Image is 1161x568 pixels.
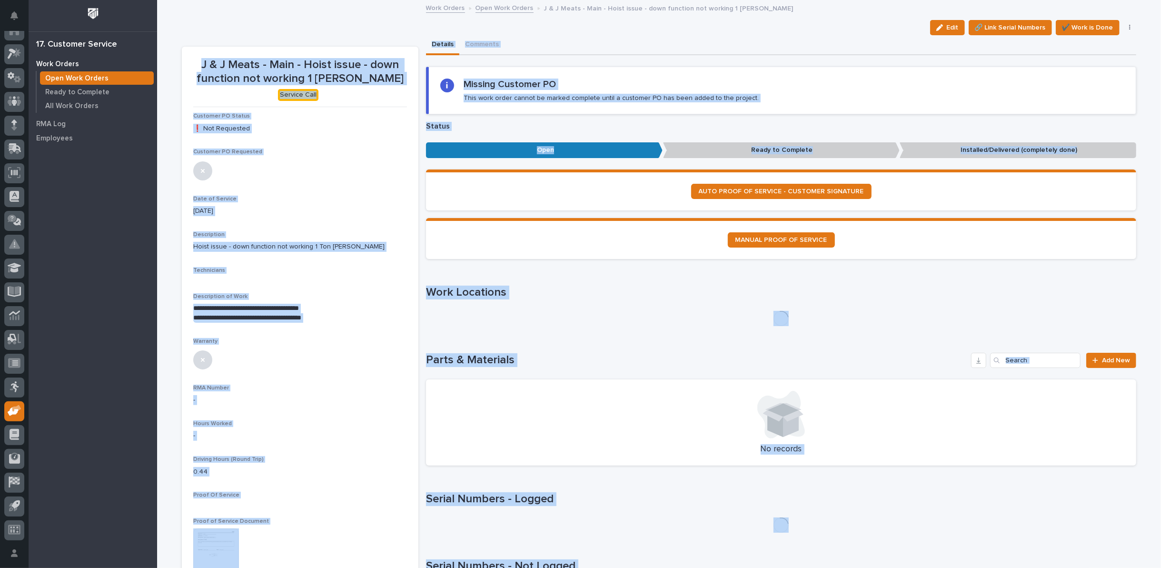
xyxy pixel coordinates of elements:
a: Work Orders [426,2,465,13]
span: Technicians [193,268,225,273]
div: 17. Customer Service [36,40,117,50]
p: J & J Meats - Main - Hoist issue - down function not working 1 [PERSON_NAME] [193,58,407,86]
p: Hoist issue - down function not working 1 Ton [PERSON_NAME] [193,242,407,252]
span: Proof of Service Document [193,518,269,524]
span: Hours Worked [193,421,232,427]
span: Customer PO Requested [193,149,262,155]
p: All Work Orders [45,102,99,110]
p: Open Work Orders [45,74,109,83]
a: Open Work Orders [476,2,534,13]
span: 🔗 Link Serial Numbers [975,22,1046,33]
p: 0.44 [193,467,407,477]
p: Installed/Delivered (completely done) [900,142,1136,158]
span: ✔️ Work is Done [1062,22,1113,33]
p: Employees [36,134,73,143]
p: Work Orders [36,60,79,69]
h1: Serial Numbers - Logged [426,492,1136,506]
p: [DATE] [193,206,407,216]
span: Add New [1102,357,1130,364]
span: AUTO PROOF OF SERVICE - CUSTOMER SIGNATURE [699,188,864,195]
a: All Work Orders [37,99,157,112]
p: Ready to Complete [45,88,109,97]
a: Open Work Orders [37,71,157,85]
span: Description [193,232,225,238]
span: Edit [947,23,959,32]
span: Proof Of Service [193,492,239,498]
span: Driving Hours (Round Trip) [193,457,264,462]
span: Warranty [193,339,218,344]
h2: Missing Customer PO [464,79,556,90]
a: RMA Log [29,117,157,131]
a: Ready to Complete [37,85,157,99]
p: Open [426,142,663,158]
h1: Parts & Materials [426,353,967,367]
span: MANUAL PROOF OF SERVICE [735,237,827,243]
a: Work Orders [29,57,157,71]
span: Customer PO Status [193,113,250,119]
button: Edit [930,20,965,35]
span: RMA Number [193,385,229,391]
div: Notifications [12,11,24,27]
span: Date of Service [193,196,237,202]
p: Ready to Complete [663,142,900,158]
div: Service Call [278,89,318,101]
button: Comments [459,35,505,55]
h1: Work Locations [426,286,1136,299]
p: This work order cannot be marked complete until a customer PO has been added to the project. [464,94,759,102]
button: Details [426,35,459,55]
p: ❗ Not Requested [193,124,407,134]
a: AUTO PROOF OF SERVICE - CUSTOMER SIGNATURE [691,184,872,199]
input: Search [990,353,1081,368]
button: 🔗 Link Serial Numbers [969,20,1052,35]
a: Employees [29,131,157,145]
button: Notifications [4,6,24,26]
p: - [193,395,407,405]
p: No records [437,444,1125,455]
a: Add New [1086,353,1136,368]
p: - [193,431,407,441]
p: Status [426,122,1136,131]
p: J & J Meats - Main - Hoist issue - down function not working 1 [PERSON_NAME] [544,2,794,13]
img: Workspace Logo [84,5,102,22]
p: RMA Log [36,120,66,129]
button: ✔️ Work is Done [1056,20,1120,35]
a: MANUAL PROOF OF SERVICE [728,232,835,248]
span: Description of Work [193,294,248,299]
